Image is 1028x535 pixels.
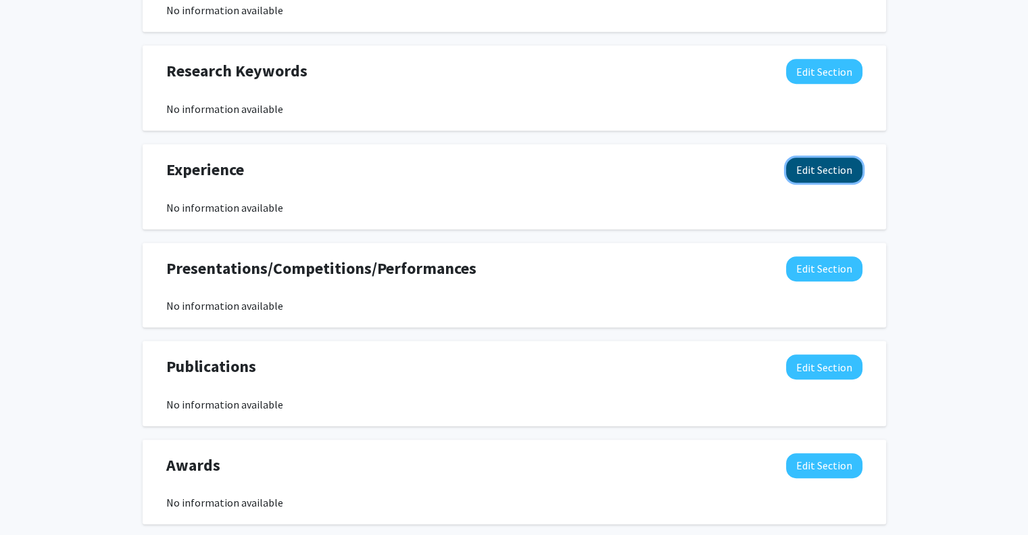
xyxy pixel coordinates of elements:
iframe: Chat [10,474,57,525]
button: Edit Awards [786,453,862,478]
button: Edit Presentations/Competitions/Performances [786,256,862,281]
span: Awards [166,453,220,478]
button: Edit Research Keywords [786,59,862,84]
span: Presentations/Competitions/Performances [166,256,476,281]
span: Publications [166,354,256,379]
div: No information available [166,101,862,117]
span: Research Keywords [166,59,308,83]
button: Edit Experience [786,158,862,183]
span: Experience [166,158,244,182]
div: No information available [166,200,862,216]
div: No information available [166,494,862,511]
button: Edit Publications [786,354,862,379]
div: No information available [166,2,862,18]
div: No information available [166,298,862,314]
div: No information available [166,396,862,413]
